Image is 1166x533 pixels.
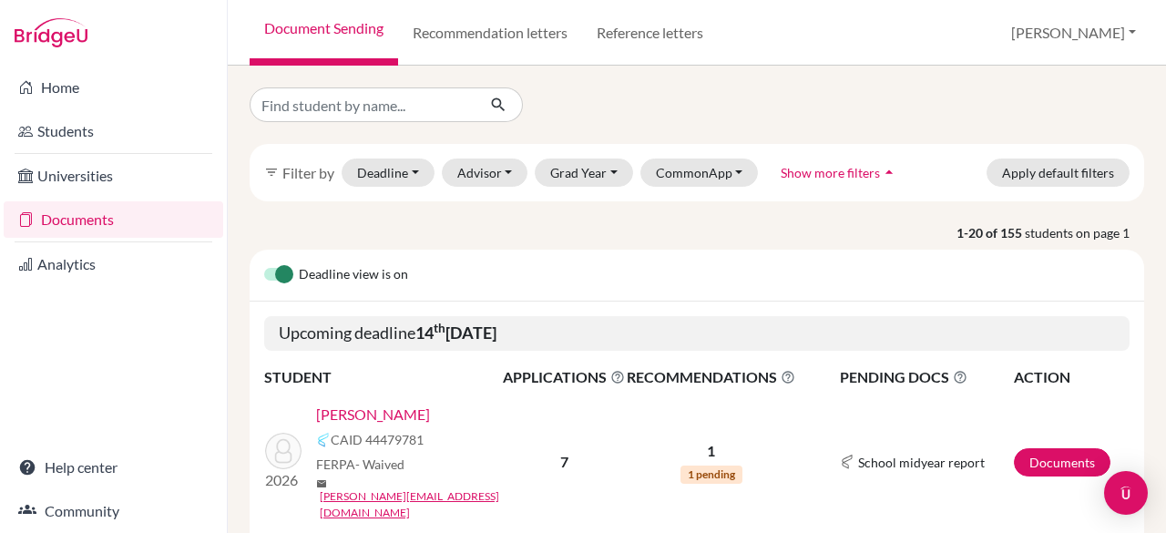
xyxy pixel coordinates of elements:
[434,321,445,335] sup: th
[442,159,528,187] button: Advisor
[415,323,496,343] b: 14 [DATE]
[316,478,327,489] span: mail
[4,449,223,486] a: Help center
[320,488,515,521] a: [PERSON_NAME][EMAIL_ADDRESS][DOMAIN_NAME]
[264,165,279,179] i: filter_list
[987,159,1130,187] button: Apply default filters
[355,456,404,472] span: - Waived
[264,316,1130,351] h5: Upcoming deadline
[765,159,914,187] button: Show more filtersarrow_drop_up
[331,430,424,449] span: CAID 44479781
[627,366,795,388] span: RECOMMENDATIONS
[4,493,223,529] a: Community
[282,164,334,181] span: Filter by
[4,246,223,282] a: Analytics
[535,159,633,187] button: Grad Year
[316,455,404,474] span: FERPA
[1104,471,1148,515] div: Open Intercom Messenger
[15,18,87,47] img: Bridge-U
[342,159,435,187] button: Deadline
[1014,448,1110,477] a: Documents
[299,264,408,286] span: Deadline view is on
[1013,365,1130,389] th: ACTION
[4,158,223,194] a: Universities
[858,453,985,472] span: School midyear report
[840,366,1012,388] span: PENDING DOCS
[4,69,223,106] a: Home
[316,404,430,425] a: [PERSON_NAME]
[560,453,568,470] b: 7
[781,165,880,180] span: Show more filters
[265,433,302,469] img: Borio, Ornella
[627,440,795,462] p: 1
[1003,15,1144,50] button: [PERSON_NAME]
[4,113,223,149] a: Students
[680,466,742,484] span: 1 pending
[265,469,302,491] p: 2026
[840,455,854,469] img: Common App logo
[250,87,476,122] input: Find student by name...
[1025,223,1144,242] span: students on page 1
[640,159,759,187] button: CommonApp
[503,366,625,388] span: APPLICATIONS
[4,201,223,238] a: Documents
[880,163,898,181] i: arrow_drop_up
[264,365,502,389] th: STUDENT
[956,223,1025,242] strong: 1-20 of 155
[316,433,331,447] img: Common App logo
